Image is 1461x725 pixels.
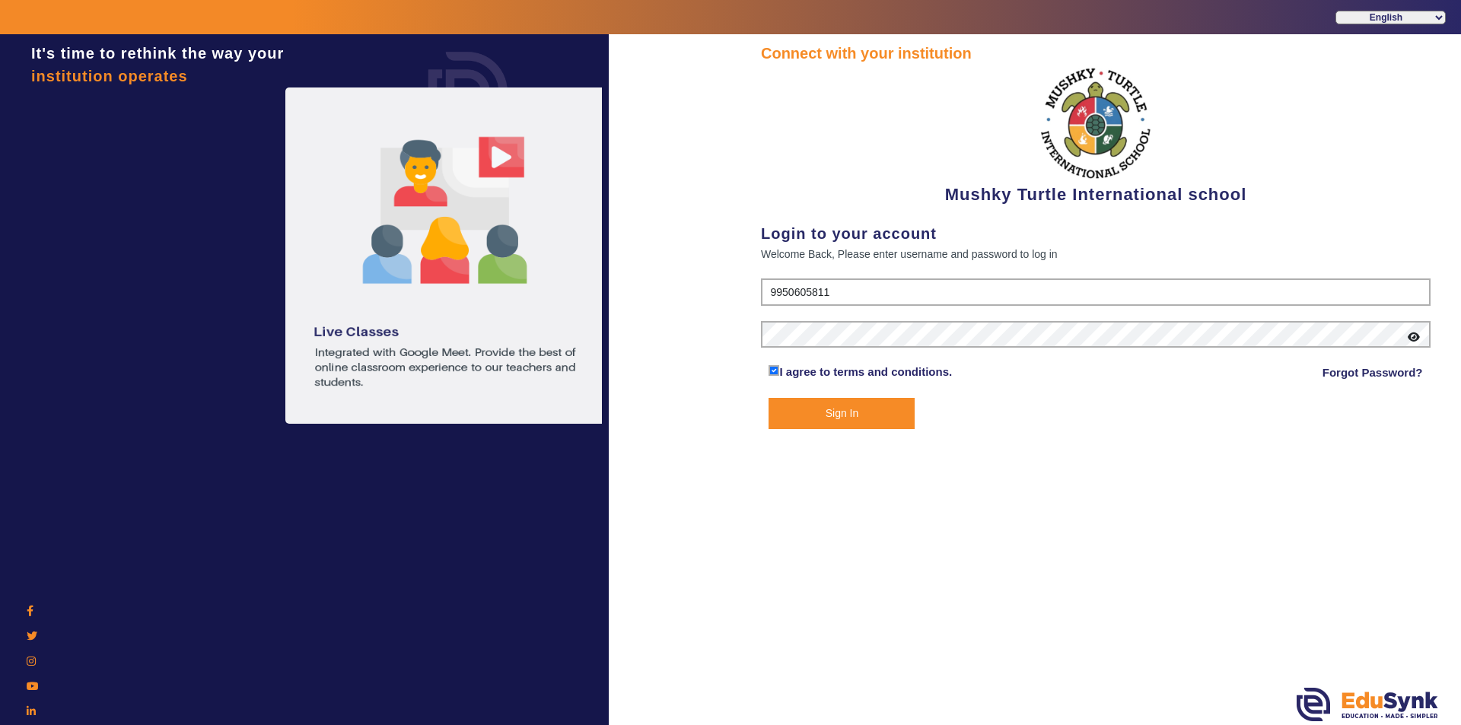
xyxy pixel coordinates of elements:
[31,45,284,62] span: It's time to rethink the way your
[1323,364,1423,382] a: Forgot Password?
[761,222,1431,245] div: Login to your account
[1297,688,1438,721] img: edusynk.png
[761,65,1431,207] div: Mushky Turtle International school
[761,245,1431,263] div: Welcome Back, Please enter username and password to log in
[285,87,605,424] img: login1.png
[761,42,1431,65] div: Connect with your institution
[769,398,915,429] button: Sign In
[761,278,1431,306] input: User Name
[1039,65,1153,182] img: f2cfa3ea-8c3d-4776-b57d-4b8cb03411bc
[779,365,952,378] a: I agree to terms and conditions.
[31,68,188,84] span: institution operates
[411,34,525,148] img: login.png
